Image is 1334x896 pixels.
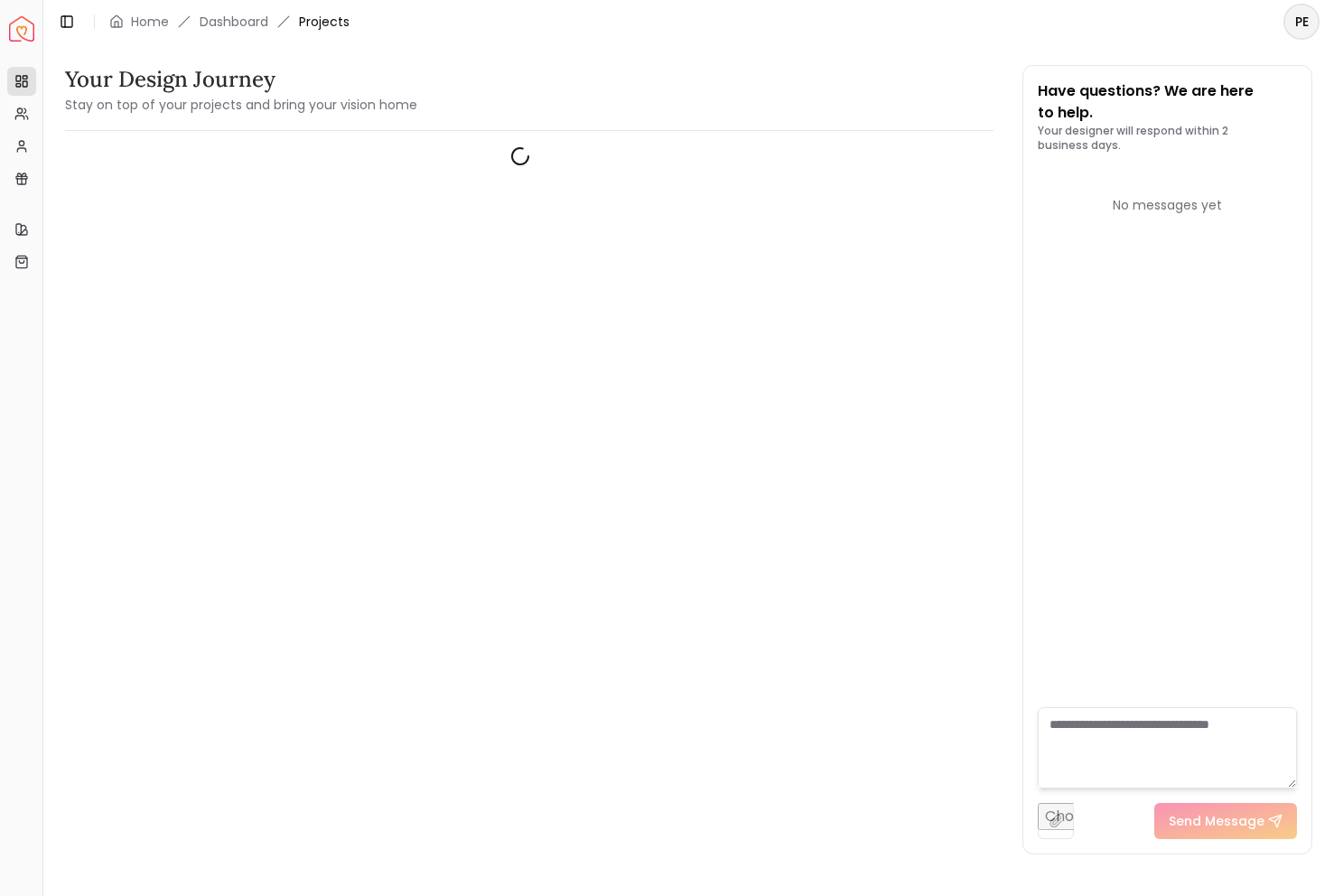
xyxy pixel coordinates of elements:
a: Dashboard [200,13,268,31]
img: Spacejoy Logo [9,16,34,42]
span: Projects [299,13,350,31]
div: No messages yet [1038,196,1297,214]
small: Stay on top of your projects and bring your vision home [65,96,417,114]
h3: Your Design Journey [65,65,417,94]
button: PE [1283,4,1320,40]
p: Your designer will respond within 2 business days. [1038,124,1297,153]
a: Spacejoy [9,16,34,42]
a: Home [131,13,169,31]
span: PE [1285,5,1318,38]
nav: breadcrumb [109,13,350,31]
p: Have questions? We are here to help. [1038,80,1297,124]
